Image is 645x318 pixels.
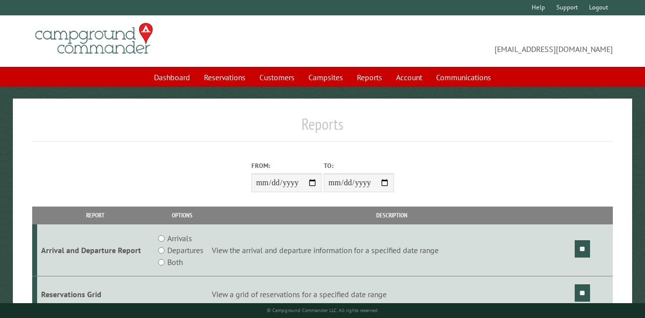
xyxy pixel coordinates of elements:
[148,68,196,87] a: Dashboard
[167,244,203,256] label: Departures
[253,68,300,87] a: Customers
[154,207,210,224] th: Options
[430,68,497,87] a: Communications
[324,161,394,170] label: To:
[167,256,183,268] label: Both
[302,68,349,87] a: Campsites
[210,207,573,224] th: Description
[323,27,613,55] span: [EMAIL_ADDRESS][DOMAIN_NAME]
[37,276,154,313] td: Reservations Grid
[167,232,192,244] label: Arrivals
[251,161,322,170] label: From:
[32,19,156,58] img: Campground Commander
[210,276,573,313] td: View a grid of reservations for a specified date range
[32,114,613,142] h1: Reports
[210,224,573,276] td: View the arrival and departure information for a specified date range
[37,207,154,224] th: Report
[198,68,251,87] a: Reservations
[37,224,154,276] td: Arrival and Departure Report
[351,68,388,87] a: Reports
[267,307,379,314] small: © Campground Commander LLC. All rights reserved.
[390,68,428,87] a: Account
